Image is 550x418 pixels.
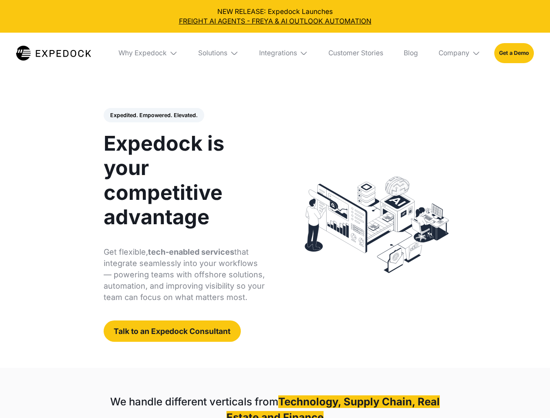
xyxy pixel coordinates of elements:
div: Company [439,49,469,57]
a: Get a Demo [494,43,534,63]
a: FREIGHT AI AGENTS - FREYA & AI OUTLOOK AUTOMATION [7,17,543,26]
a: Talk to an Expedock Consultant [104,320,241,342]
div: NEW RELEASE: Expedock Launches [7,7,543,26]
div: Integrations [259,49,297,57]
div: Solutions [198,49,227,57]
p: Get flexible, that integrate seamlessly into your workflows — powering teams with offshore soluti... [104,246,265,303]
div: Why Expedock [111,33,185,74]
strong: We handle different verticals from [110,395,278,408]
strong: tech-enabled services [148,247,234,256]
a: Customer Stories [321,33,390,74]
div: Why Expedock [118,49,167,57]
div: Integrations [252,33,315,74]
div: Solutions [192,33,246,74]
a: Blog [397,33,425,74]
div: Company [432,33,487,74]
h1: Expedock is your competitive advantage [104,131,265,229]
